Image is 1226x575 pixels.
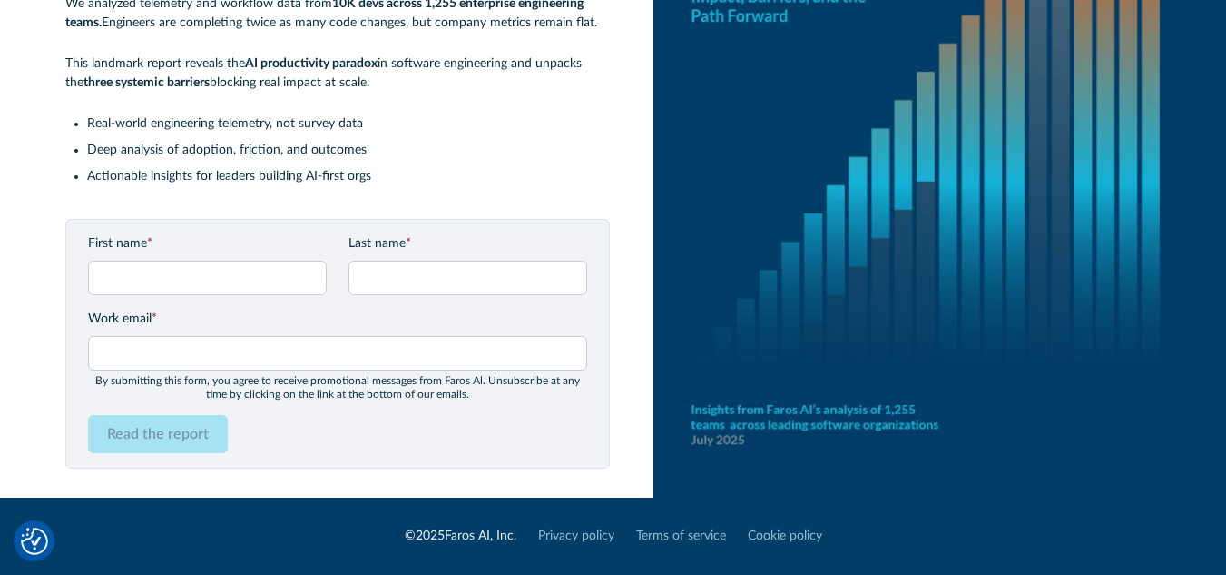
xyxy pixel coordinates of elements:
a: Terms of service [636,527,726,546]
button: Cookie Settings [21,528,48,555]
label: Last name [348,234,587,253]
div: © Faros AI, Inc. [405,527,516,546]
strong: three systemic barriers [83,76,210,89]
a: Cookie policy [748,527,822,546]
div: By submitting this form, you agree to receive promotional messages from Faros Al. Unsubscribe at ... [88,374,587,401]
strong: AI productivity paradox [245,57,378,70]
label: First name [88,234,327,253]
label: Work email [88,310,587,329]
li: Real-world engineering telemetry, not survey data [87,114,610,134]
span: 2025 [416,530,445,542]
img: Revisit consent button [21,528,48,555]
p: This landmark report reveals the in software engineering and unpacks the blocking real impact at ... [65,55,610,93]
input: Read the report [88,415,228,453]
form: Email Form [88,234,587,453]
li: Deep analysis of adoption, friction, and outcomes [87,141,610,160]
a: Privacy policy [538,527,614,546]
li: Actionable insights for leaders building AI-first orgs [87,167,610,186]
